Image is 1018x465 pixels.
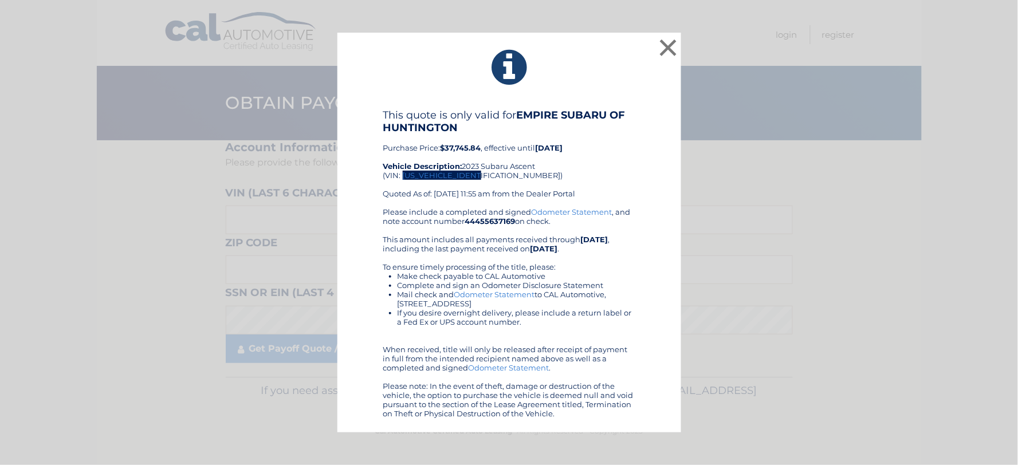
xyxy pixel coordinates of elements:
b: [DATE] [536,143,563,152]
b: EMPIRE SUBARU OF HUNTINGTON [383,109,626,134]
a: Odometer Statement [532,207,612,216]
h4: This quote is only valid for [383,109,635,134]
li: Complete and sign an Odometer Disclosure Statement [398,281,635,290]
li: If you desire overnight delivery, please include a return label or a Fed Ex or UPS account number. [398,308,635,326]
a: Odometer Statement [454,290,535,299]
a: Odometer Statement [469,363,549,372]
li: Mail check and to CAL Automotive, [STREET_ADDRESS] [398,290,635,308]
b: [DATE] [581,235,608,244]
strong: Vehicle Description: [383,161,462,171]
li: Make check payable to CAL Automotive [398,271,635,281]
b: [DATE] [530,244,558,253]
div: Please include a completed and signed , and note account number on check. This amount includes al... [383,207,635,418]
b: $37,745.84 [441,143,481,152]
b: 44455637169 [465,216,516,226]
div: Purchase Price: , effective until 2023 Subaru Ascent (VIN: [US_VEHICLE_IDENTIFICATION_NUMBER]) Qu... [383,109,635,207]
button: × [657,36,680,59]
